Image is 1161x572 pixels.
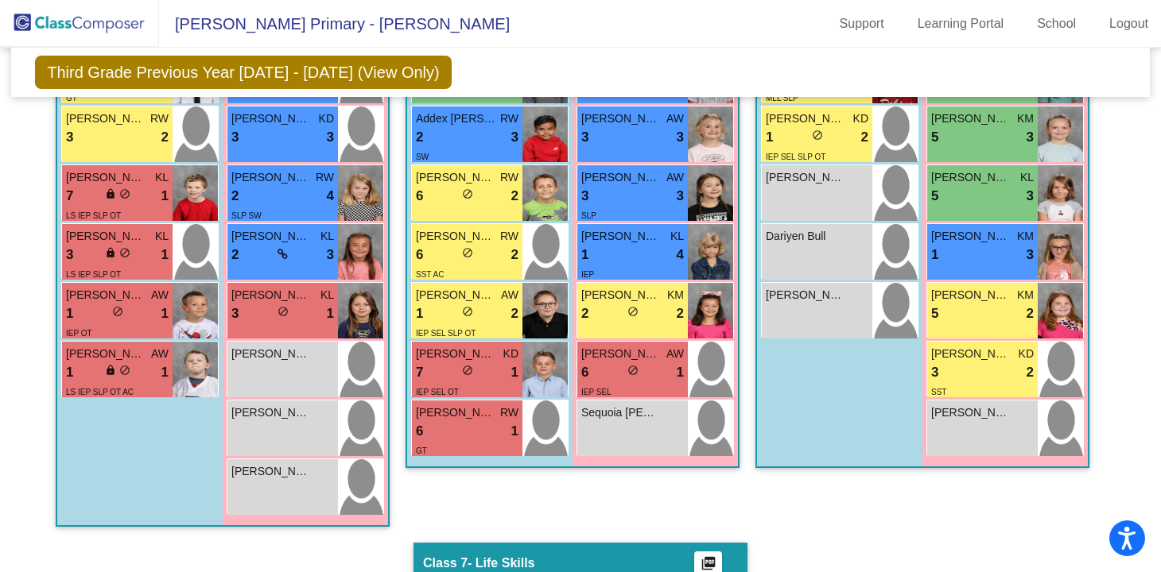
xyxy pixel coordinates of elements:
span: [PERSON_NAME] [231,228,311,245]
span: 3 [231,127,239,148]
span: 2 [511,303,518,324]
span: 3 [66,245,73,265]
span: [PERSON_NAME] [931,110,1011,127]
span: 1 [161,362,169,383]
span: SLP SW [231,211,262,220]
span: 1 [416,303,423,324]
span: RW [500,169,518,186]
span: SLP [581,211,596,220]
span: do_not_disturb_alt [462,247,473,258]
span: KL [155,228,169,245]
span: [PERSON_NAME] [416,346,495,362]
span: 6 [416,245,423,265]
span: RW [500,404,518,421]
span: [PERSON_NAME] [66,169,146,186]
span: KL [670,228,684,245]
span: do_not_disturb_alt [627,306,639,317]
span: 3 [931,362,938,383]
span: 4 [327,186,334,207]
span: RW [500,228,518,245]
span: 1 [161,245,169,265]
span: [PERSON_NAME] [581,228,661,245]
span: 2 [416,127,423,148]
span: [PERSON_NAME] [PERSON_NAME] [766,287,845,303]
span: KL [320,228,334,245]
span: LS IEP SLP OT [66,270,121,279]
span: IEP SEL SLP OT [416,329,476,338]
span: 1 [161,186,169,207]
span: AW [666,169,684,186]
span: [PERSON_NAME] Primary - [PERSON_NAME] [159,11,510,37]
span: 1 [581,245,588,265]
span: [PERSON_NAME] [231,404,311,421]
span: 1 [766,127,773,148]
span: SW [416,153,429,161]
span: 3 [327,127,334,148]
span: lock [105,365,116,376]
span: SST AC [416,270,444,279]
span: [PERSON_NAME] [PERSON_NAME] [416,404,495,421]
span: 3 [1027,245,1034,265]
span: [PERSON_NAME] [766,169,845,186]
span: [PERSON_NAME] [931,169,1011,186]
span: IEP SEL [581,388,612,396]
span: 2 [511,186,518,207]
span: [PERSON_NAME] [581,346,661,362]
span: [PERSON_NAME] [581,169,661,186]
span: do_not_disturb_alt [278,306,289,317]
a: School [1024,11,1089,37]
span: 3 [1027,127,1034,148]
span: 3 [511,127,518,148]
span: [PERSON_NAME] [231,169,311,186]
span: GT [66,94,77,102]
span: KD [503,346,518,362]
span: 2 [861,127,868,148]
span: KM [1017,110,1034,127]
span: LS IEP SLP OT AC [66,388,134,396]
span: [PERSON_NAME] [231,463,311,480]
span: KM [1017,287,1034,303]
span: 5 [931,127,938,148]
span: 3 [231,303,239,324]
span: KL [1020,169,1034,186]
span: 3 [1027,186,1034,207]
span: 1 [677,362,684,383]
span: Dariyen Bull [766,228,845,245]
span: 6 [416,186,423,207]
span: [PERSON_NAME] [766,110,845,127]
span: 1 [511,362,518,383]
span: RW [150,110,169,127]
span: 1 [161,303,169,324]
span: SST [931,388,946,396]
span: IEP [581,270,594,279]
span: 2 [581,303,588,324]
span: 2 [231,186,239,207]
span: [PERSON_NAME] [416,228,495,245]
span: 3 [677,127,684,148]
span: IEP SEL OT [416,388,459,396]
span: 1 [327,303,334,324]
span: KD [853,110,868,127]
span: 1 [66,362,73,383]
span: GT [416,446,427,455]
span: 2 [1027,303,1034,324]
span: 6 [581,362,588,383]
span: 4 [677,245,684,265]
span: 6 [416,421,423,442]
span: AW [151,287,169,303]
span: 2 [677,303,684,324]
span: KM [1017,228,1034,245]
span: IEP SEL SLP OT [766,153,825,161]
span: do_not_disturb_alt [812,129,823,141]
span: do_not_disturb_alt [119,365,130,376]
span: [PERSON_NAME] [931,228,1011,245]
span: RW [316,169,334,186]
span: Sequoia [PERSON_NAME] [581,404,661,421]
span: 1 [66,303,73,324]
span: 3 [581,127,588,148]
a: Learning Portal [905,11,1017,37]
a: Support [827,11,897,37]
span: [PERSON_NAME] [931,404,1011,421]
span: LS IEP SLP OT [66,211,121,220]
span: Class 7 [423,555,468,571]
